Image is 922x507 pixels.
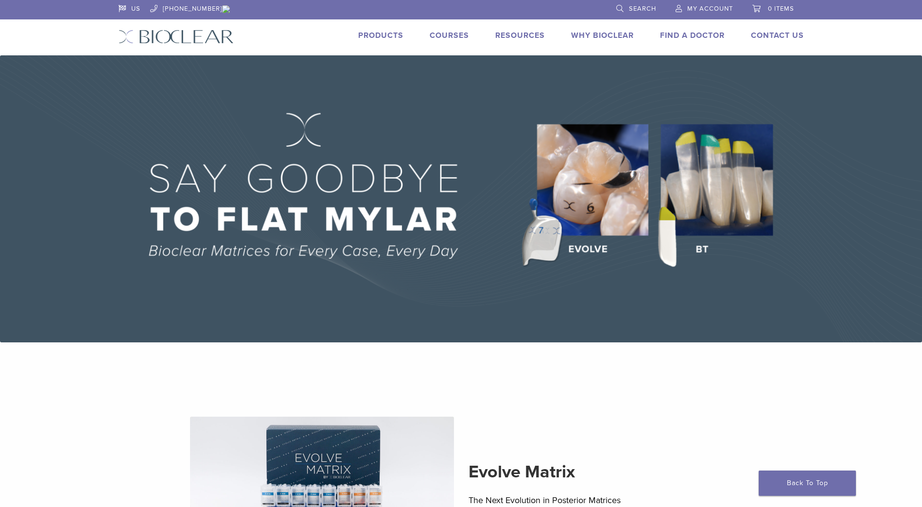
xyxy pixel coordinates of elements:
a: Products [358,31,403,40]
span: [PHONE_NUMBER] [163,5,222,13]
a: Courses [430,31,469,40]
a: Why Bioclear [571,31,634,40]
a: Find A Doctor [660,31,725,40]
span: My Account [687,5,733,13]
h2: Evolve Matrix [469,460,732,484]
img: Bioclear [119,30,234,44]
img: logo-image-color.svg [222,5,230,13]
span: Search [629,5,656,13]
a: Resources [495,31,545,40]
a: Contact Us [751,31,804,40]
a: Back To Top [759,471,856,496]
span: 0 items [768,5,794,13]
